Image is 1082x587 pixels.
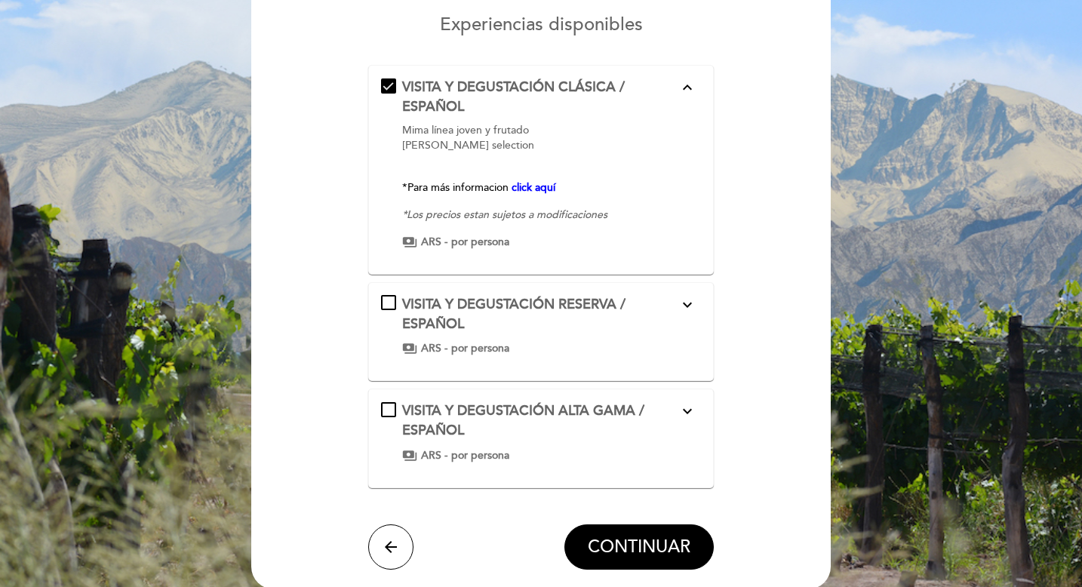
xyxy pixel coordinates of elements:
[402,123,679,168] p: Mima línea joven y frutado [PERSON_NAME] selection
[674,401,701,421] button: expand_more
[402,341,417,356] span: payments
[512,181,555,194] a: click aquí
[451,341,509,356] span: por persona
[678,402,696,420] i: expand_more
[402,235,417,250] span: payments
[382,538,400,556] i: arrow_back
[402,402,644,438] span: VISITA Y DEGUSTACIÓN ALTA GAMA / ESPAÑOL
[678,296,696,314] i: expand_more
[588,536,690,558] span: CONTINUAR
[564,524,714,570] button: CONTINUAR
[678,78,696,97] i: expand_less
[451,235,509,250] span: por persona
[674,295,701,315] button: expand_more
[451,448,509,463] span: por persona
[402,208,607,221] em: *Los precios estan sujetos a modificaciones
[381,401,702,463] md-checkbox: VISITA Y DEGUSTACIÓN ALTA GAMA / ESPAÑOL expand_more Para los amantes del vino podrán degustar nu...
[368,524,413,570] button: arrow_back
[402,78,625,115] span: VISITA Y DEGUSTACIÓN CLÁSICA / ESPAÑOL
[381,295,702,356] md-checkbox: VISITA Y DEGUSTACIÓN RESERVA / ESPAÑOL expand_more Viamonte oak selection Viamonte suelos *Para m...
[421,235,447,250] span: ARS -
[402,181,509,194] span: *Para más informacion
[440,14,643,35] span: Experiencias disponibles
[674,78,701,97] button: expand_less
[402,296,626,332] span: VISITA Y DEGUSTACIÓN RESERVA / ESPAÑOL
[381,78,702,249] md-checkbox: VISITA Y DEGUSTACIÓN CLÁSICA / ESPAÑOL expand_more Mima línea joven y frutadoViamonte selection *...
[421,448,447,463] span: ARS -
[421,341,447,356] span: ARS -
[402,448,417,463] span: payments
